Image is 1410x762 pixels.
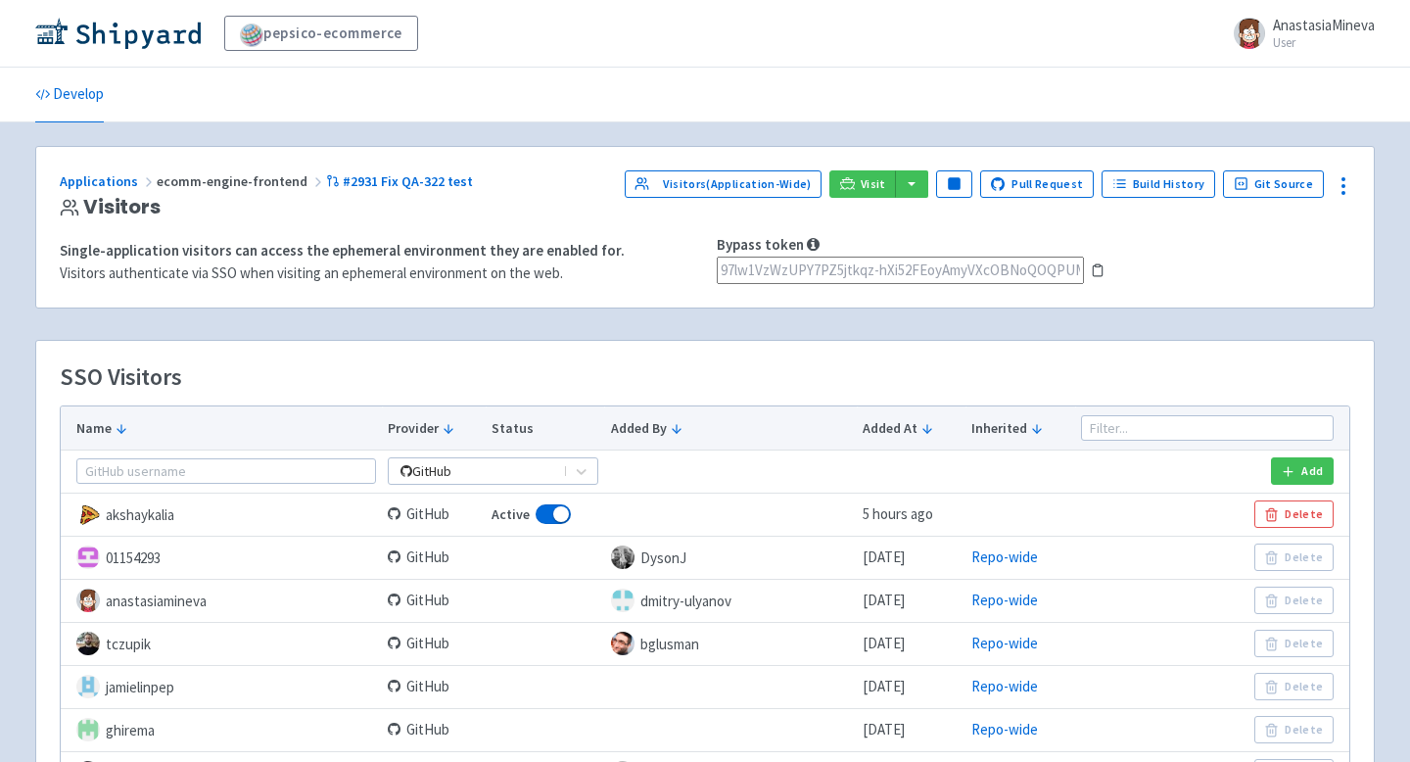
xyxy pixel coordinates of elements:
td: anastasiamineva [61,579,382,622]
a: AnastasiaMineva User [1222,18,1375,49]
button: Name [76,418,376,439]
td: ghirema [61,708,382,751]
td: jamielinpep [61,665,382,708]
td: tczupik [61,622,382,665]
td: dmitry-ulyanov [604,579,856,622]
td: GitHub [382,579,486,622]
strong: Single-application visitors can access the ephemeral environment they are enabled for. [60,241,625,260]
button: Added At [863,418,959,439]
th: Status [486,406,604,450]
td: GitHub [382,536,486,579]
span: Active [492,503,530,526]
a: Develop [35,68,104,122]
td: akshaykalia [61,493,382,536]
strong: Bypass token [717,235,804,254]
button: Pause [936,170,971,198]
a: #2931 Fix QA-322 test [326,172,476,190]
p: Visitors authenticate via SSO when visiting an ephemeral environment on the web. [60,262,693,285]
small: User [1273,36,1375,49]
a: pepsico-ecommerce [224,16,418,51]
time: [DATE] [863,720,905,738]
img: Shipyard logo [35,18,201,49]
span: Visit [861,176,886,192]
td: bglusman [604,622,856,665]
a: Git Source [1223,170,1324,198]
button: Delete [1254,630,1334,657]
a: Repo-wide [971,591,1038,609]
button: Delete [1254,587,1334,614]
td: DysonJ [604,536,856,579]
time: [DATE] [863,677,905,695]
a: Repo-wide [971,548,1038,566]
button: Inherited [971,418,1069,439]
time: 5 hours ago [863,504,933,523]
time: [DATE] [863,634,905,652]
button: Delete [1254,716,1334,743]
span: Visitors [83,196,161,218]
a: Repo-wide [971,677,1038,695]
a: Applications [60,172,157,190]
a: Repo-wide [971,720,1038,738]
time: [DATE] [863,548,905,566]
a: Pull Request [980,170,1095,198]
td: GitHub [382,708,486,751]
a: Repo-wide [971,634,1038,652]
button: Delete [1254,544,1334,571]
button: Provider [388,418,479,439]
button: Added By [611,418,851,439]
input: Filter... [1081,415,1334,441]
time: [DATE] [863,591,905,609]
td: GitHub [382,493,486,536]
td: 01154293 [61,536,382,579]
a: Build History [1102,170,1215,198]
td: GitHub [382,622,486,665]
span: ecomm-engine-frontend [157,172,326,190]
a: Visit [829,170,896,198]
input: GitHub username [76,458,376,484]
a: Visitors(Application-Wide) [625,170,822,198]
button: Add [1271,457,1334,485]
td: GitHub [382,665,486,708]
button: Delete [1254,673,1334,700]
span: AnastasiaMineva [1273,16,1375,34]
h3: SSO Visitors [60,364,182,390]
button: Delete [1254,500,1334,528]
